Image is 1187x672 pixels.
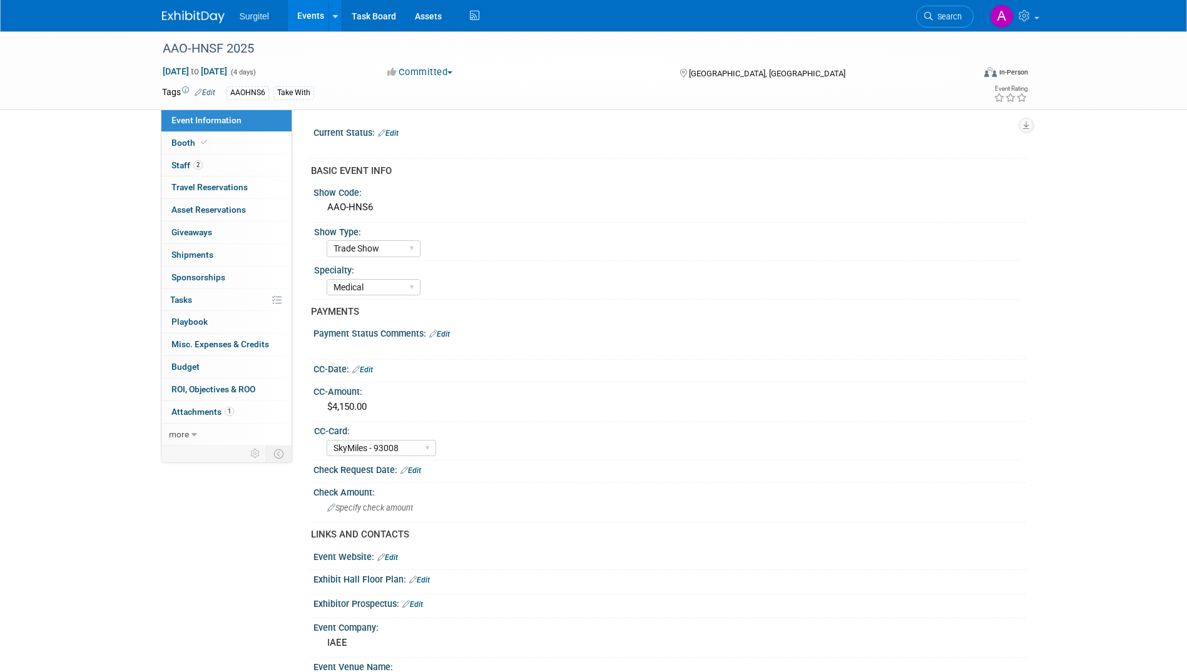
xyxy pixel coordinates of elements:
[377,553,398,562] a: Edit
[171,138,210,148] span: Booth
[323,633,1016,653] div: IAEE
[311,528,1016,541] div: LINKS AND CONTACTS
[313,461,1026,477] div: Check Request Date:
[161,244,292,266] a: Shipments
[984,67,997,77] img: Format-Inperson.png
[193,160,203,170] span: 2
[323,198,1016,217] div: AAO-HNS6
[273,86,314,99] div: Take With
[161,424,292,445] a: more
[201,139,207,146] i: Booth reservation complete
[195,88,215,97] a: Edit
[225,407,234,416] span: 1
[313,382,1026,398] div: CC-Amount:
[161,401,292,423] a: Attachments1
[378,129,399,138] a: Edit
[266,445,292,462] td: Toggle Event Tabs
[313,594,1026,611] div: Exhibitor Prospectus:
[313,123,1026,140] div: Current Status:
[314,223,1020,238] div: Show Type:
[933,12,962,21] span: Search
[189,66,201,76] span: to
[311,305,1016,318] div: PAYMENTS
[161,132,292,154] a: Booth
[171,339,269,349] span: Misc. Expenses & Credits
[327,503,413,512] span: Specify check amount
[161,199,292,221] a: Asset Reservations
[171,317,208,327] span: Playbook
[313,483,1026,499] div: Check Amount:
[161,379,292,400] a: ROI, Objectives & ROO
[990,4,1014,28] img: Antoinette DePetro
[171,227,212,237] span: Giveaways
[402,600,423,609] a: Edit
[352,365,373,374] a: Edit
[999,68,1028,77] div: In-Person
[689,69,845,78] span: [GEOGRAPHIC_DATA], [GEOGRAPHIC_DATA]
[161,356,292,378] a: Budget
[161,289,292,311] a: Tasks
[227,86,269,99] div: AAOHNS6
[161,176,292,198] a: Travel Reservations
[429,330,450,339] a: Edit
[230,68,256,76] span: (4 days)
[313,324,1026,340] div: Payment Status Comments:
[161,109,292,131] a: Event Information
[170,295,192,305] span: Tasks
[171,407,234,417] span: Attachments
[161,311,292,333] a: Playbook
[916,6,974,28] a: Search
[161,155,292,176] a: Staff2
[171,115,242,125] span: Event Information
[171,384,255,394] span: ROI, Objectives & ROO
[158,38,955,60] div: AAO-HNSF 2025
[161,221,292,243] a: Giveaways
[313,183,1026,199] div: Show Code:
[400,466,421,475] a: Edit
[162,11,225,23] img: ExhibitDay
[313,618,1026,634] div: Event Company:
[313,570,1026,586] div: Exhibit Hall Floor Plan:
[171,205,246,215] span: Asset Reservations
[311,165,1016,178] div: BASIC EVENT INFO
[162,86,215,100] td: Tags
[383,66,457,79] button: Committed
[171,362,200,372] span: Budget
[240,11,269,21] span: Surgitel
[169,429,189,439] span: more
[313,360,1026,376] div: CC-Date:
[171,182,248,192] span: Travel Reservations
[161,333,292,355] a: Misc. Expenses & Credits
[314,422,1020,437] div: CC-Card:
[313,547,1026,564] div: Event Website:
[245,445,267,462] td: Personalize Event Tab Strip
[994,86,1027,92] div: Event Rating
[171,272,225,282] span: Sponsorships
[314,261,1020,277] div: Specialty:
[171,160,203,170] span: Staff
[900,65,1029,84] div: Event Format
[409,576,430,584] a: Edit
[323,397,1016,417] div: $4,150.00
[171,250,213,260] span: Shipments
[162,66,228,77] span: [DATE] [DATE]
[161,267,292,288] a: Sponsorships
